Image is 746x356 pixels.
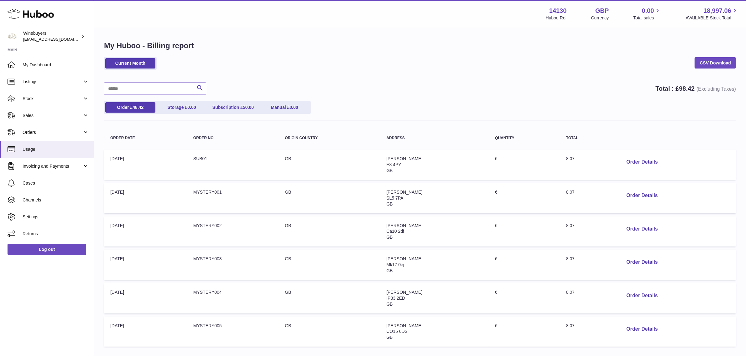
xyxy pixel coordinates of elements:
[104,216,187,247] td: [DATE]
[104,283,187,313] td: [DATE]
[187,250,279,280] td: MYSTERY003
[279,150,380,180] td: GB
[386,290,422,295] span: [PERSON_NAME]
[621,323,663,336] button: Order Details
[187,216,279,247] td: MYSTERY002
[104,130,187,146] th: Order Date
[279,130,380,146] th: Origin Country
[23,79,82,85] span: Listings
[105,102,155,113] a: Order £48.42
[549,7,567,15] strong: 14130
[187,283,279,313] td: MYSTERY004
[386,335,393,340] span: GB
[187,130,279,146] th: Order no
[655,85,736,92] strong: Total : £
[386,262,404,267] span: Mk17 0ej
[642,7,654,15] span: 0.00
[104,183,187,213] td: [DATE]
[386,162,401,167] span: E8 4PY
[621,256,663,269] button: Order Details
[489,250,560,280] td: 6
[23,180,89,186] span: Cases
[679,85,695,92] span: 98.42
[290,105,298,110] span: 0.00
[621,223,663,236] button: Order Details
[695,57,736,69] a: CSV Download
[560,130,615,146] th: Total
[23,163,82,169] span: Invoicing and Payments
[621,189,663,202] button: Order Details
[591,15,609,21] div: Currency
[23,62,89,68] span: My Dashboard
[187,183,279,213] td: MYSTERY001
[279,216,380,247] td: GB
[489,130,560,146] th: Quantity
[104,317,187,347] td: [DATE]
[489,317,560,347] td: 6
[23,197,89,203] span: Channels
[489,283,560,313] td: 6
[279,283,380,313] td: GB
[187,317,279,347] td: MYSTERY005
[386,235,393,240] span: GB
[633,7,661,21] a: 0.00 Total sales
[259,102,310,113] a: Manual £0.00
[23,30,80,42] div: Winebuyers
[105,58,155,69] a: Current Month
[104,150,187,180] td: [DATE]
[243,105,254,110] span: 50.00
[279,317,380,347] td: GB
[23,113,82,119] span: Sales
[23,96,82,102] span: Stock
[546,15,567,21] div: Huboo Ref
[8,244,86,255] a: Log out
[23,146,89,152] span: Usage
[686,7,738,21] a: 18,997.06 AVAILABLE Stock Total
[386,156,422,161] span: [PERSON_NAME]
[489,216,560,247] td: 6
[133,105,143,110] span: 48.42
[595,7,609,15] strong: GBP
[386,296,405,301] span: IP33 2ED
[621,156,663,169] button: Order Details
[386,168,393,173] span: GB
[187,105,196,110] span: 0.00
[279,250,380,280] td: GB
[489,183,560,213] td: 6
[386,323,422,328] span: [PERSON_NAME]
[23,214,89,220] span: Settings
[187,150,279,180] td: SUB01
[703,7,731,15] span: 18,997.06
[489,150,560,180] td: 6
[208,102,258,113] a: Subscription £50.00
[696,86,736,92] span: (Excluding Taxes)
[23,231,89,237] span: Returns
[566,290,575,295] span: 8.07
[386,223,422,228] span: [PERSON_NAME]
[566,190,575,195] span: 8.07
[104,41,736,51] h1: My Huboo - Billing report
[386,201,393,206] span: GB
[566,323,575,328] span: 8.07
[633,15,661,21] span: Total sales
[386,302,393,307] span: GB
[104,250,187,280] td: [DATE]
[23,130,82,135] span: Orders
[386,256,422,261] span: [PERSON_NAME]
[157,102,207,113] a: Storage £0.00
[386,329,408,334] span: CO15 6DS
[380,130,489,146] th: Address
[566,156,575,161] span: 8.07
[566,223,575,228] span: 8.07
[386,268,393,273] span: GB
[686,15,738,21] span: AVAILABLE Stock Total
[566,256,575,261] span: 8.07
[23,37,92,42] span: [EMAIL_ADDRESS][DOMAIN_NAME]
[386,196,403,201] span: SL5 7PA
[386,190,422,195] span: [PERSON_NAME]
[386,229,404,234] span: Ca10 2df
[279,183,380,213] td: GB
[621,289,663,302] button: Order Details
[8,32,17,41] img: internalAdmin-14130@internal.huboo.com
